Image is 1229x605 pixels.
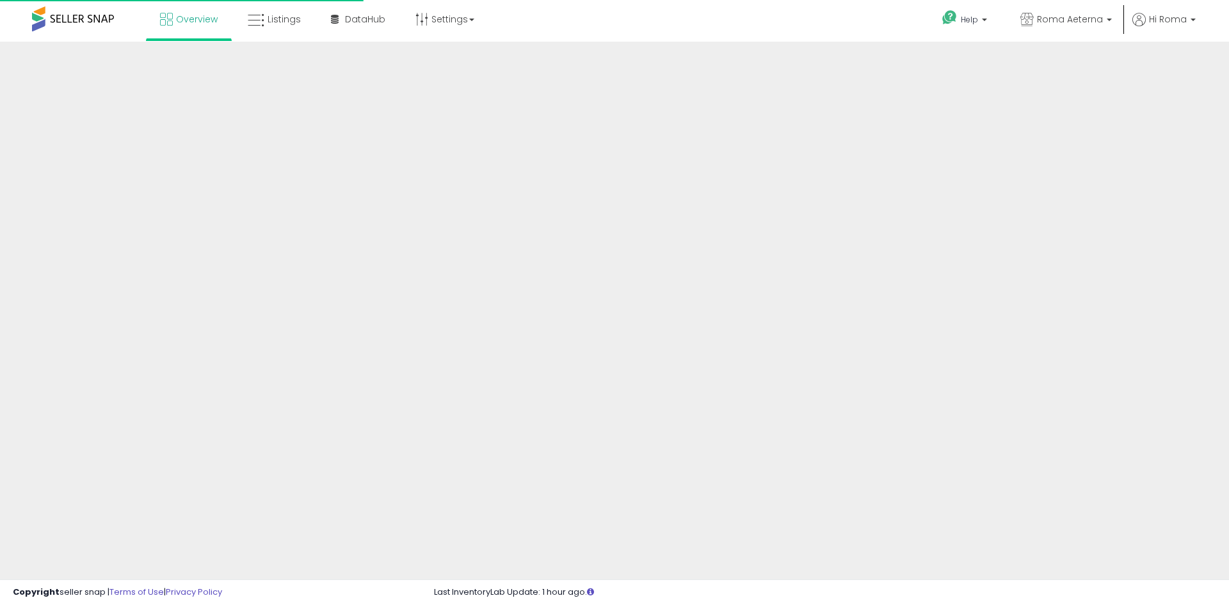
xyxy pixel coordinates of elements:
a: Hi Roma [1132,13,1196,38]
span: Help [961,14,978,25]
span: Overview [176,13,218,26]
span: Roma Aeterna [1037,13,1103,26]
span: Listings [268,13,301,26]
span: Hi Roma [1149,13,1187,26]
i: Get Help [942,10,958,26]
span: DataHub [345,13,385,26]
